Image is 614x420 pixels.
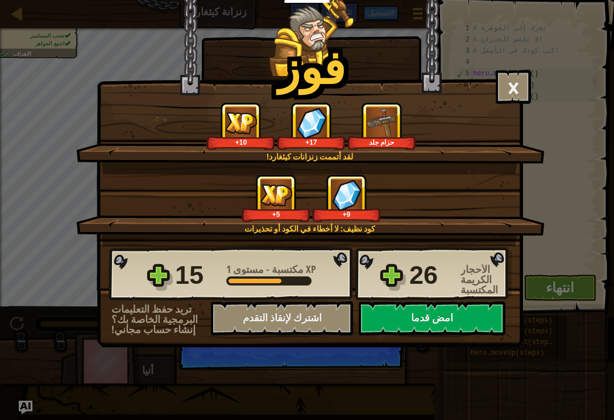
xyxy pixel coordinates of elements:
div: حزام جلد [350,138,414,146]
span: 1 [226,262,231,276]
div: لقد أتممت زنزانات كيثغارد! [130,151,489,162]
button: اشترك لإنقاذ التقدم [211,301,353,335]
img: عنصر جديد [366,107,397,138]
div: تريد حفظ التعليمات البرمجية الخاصة بك؟ إنشاء حساب مجاني! [111,304,211,335]
img: XP مكتسبة [225,112,257,134]
img: XP مكتسبة [260,184,292,206]
div: 26 [409,257,454,293]
button: امض قدما [359,301,505,335]
img: الأحجار الكريمة المكتسبة [297,107,326,138]
div: كود نظيف: لا أخطاء في الكود أو تحذيرات [130,223,489,234]
img: الأحجار الكريمة المكتسبة [332,179,362,211]
button: × [496,70,531,104]
div: الأحجار الكريمة المكتسبة [460,264,512,295]
div: +5 [244,210,308,219]
div: +9 [314,210,379,219]
div: +10 [209,138,273,146]
div: +17 [279,138,343,146]
h1: فوز [278,42,345,92]
span: XP مكتسبة [269,262,316,276]
span: مستوى [231,262,266,276]
div: - [226,264,316,275]
div: 15 [175,257,219,293]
